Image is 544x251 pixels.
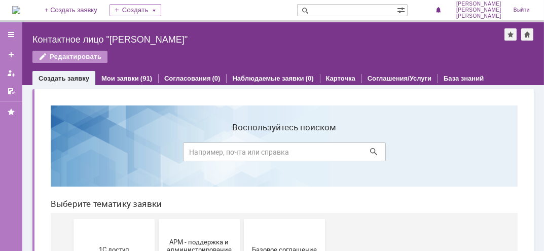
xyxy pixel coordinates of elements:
button: Базовое соглашение [201,122,282,183]
a: Мои заявки [101,75,139,82]
a: Перейти на домашнюю страницу [12,6,20,14]
a: Согласования [164,75,211,82]
a: Создать заявку [3,47,19,63]
button: АРМ - поддержка и администрирование рабочих мест [116,122,197,183]
div: Создать [110,4,161,16]
a: Мои заявки [3,65,19,81]
span: Базовое соглашение [204,148,279,156]
div: (0) [306,75,314,82]
img: logo [12,6,20,14]
div: Сделать домашней страницей [521,28,533,41]
span: Расширенный поиск [397,5,407,14]
div: (0) [212,75,221,82]
a: Соглашения/Услуги [368,75,431,82]
span: [PERSON_NAME] [456,7,501,13]
a: База знаний [444,75,484,82]
input: Например, почта или справка [140,45,343,64]
div: Добавить в избранное [504,28,517,41]
div: Контактное лицо "[PERSON_NAME]" [32,34,504,45]
header: Выберите тематику заявки [8,101,475,112]
a: Карточка [326,75,355,82]
span: АРМ - поддержка и администрирование рабочих мест [119,140,194,163]
a: Создать заявку [39,75,89,82]
div: (91) [140,75,152,82]
span: 1С доступ [34,148,109,156]
button: 1С доступ [31,122,112,183]
span: [PERSON_NAME] [456,13,501,19]
a: Мои согласования [3,83,19,99]
a: Наблюдаемые заявки [232,75,304,82]
span: [PERSON_NAME] [456,1,501,7]
label: Воспользуйтесь поиском [140,25,343,35]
